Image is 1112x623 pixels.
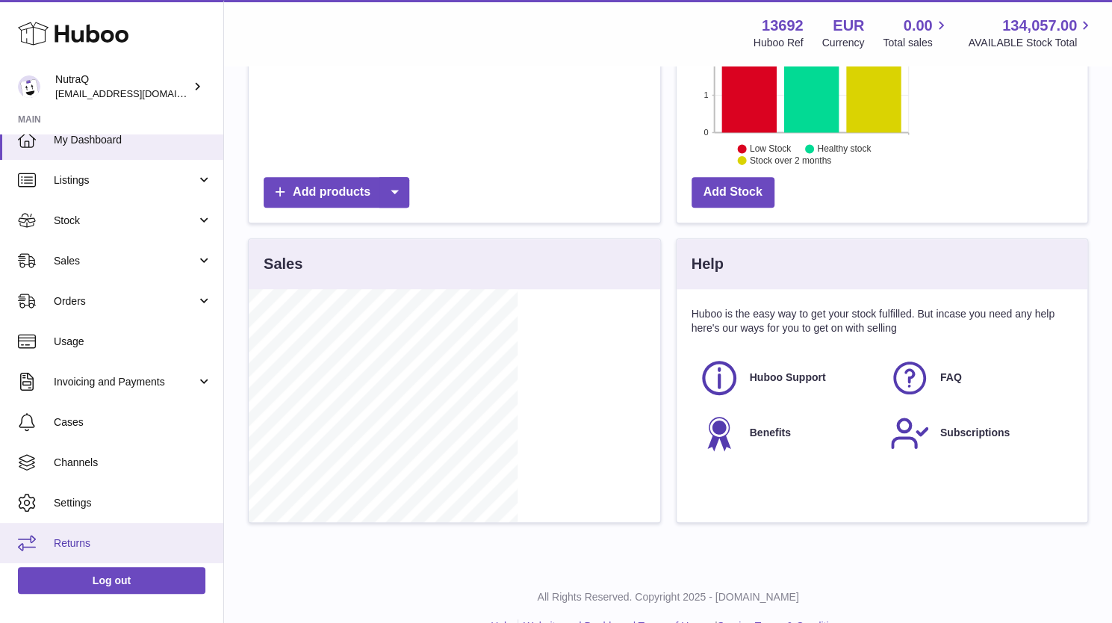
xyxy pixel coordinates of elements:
a: Add products [264,177,409,208]
a: Huboo Support [699,358,875,398]
span: Listings [54,173,196,187]
span: [EMAIL_ADDRESS][DOMAIN_NAME] [55,87,220,99]
h3: Help [692,254,724,274]
a: Benefits [699,413,875,453]
a: Add Stock [692,177,774,208]
span: Sales [54,254,196,268]
span: 134,057.00 [1002,16,1077,36]
p: All Rights Reserved. Copyright 2025 - [DOMAIN_NAME] [236,590,1100,604]
strong: EUR [833,16,864,36]
span: Settings [54,496,212,510]
a: Log out [18,567,205,594]
span: FAQ [940,371,962,385]
span: Returns [54,536,212,551]
span: Orders [54,294,196,309]
span: Subscriptions [940,426,1010,440]
text: Healthy stock [817,143,872,154]
span: My Dashboard [54,133,212,147]
strong: 13692 [762,16,804,36]
a: FAQ [889,358,1065,398]
span: Huboo Support [750,371,826,385]
text: 1 [703,90,708,99]
text: 0 [703,128,708,137]
text: Stock over 2 months [749,155,830,166]
span: 0.00 [904,16,933,36]
span: Stock [54,214,196,228]
a: 0.00 Total sales [883,16,949,50]
a: Subscriptions [889,413,1065,453]
div: Currency [822,36,865,50]
span: Benefits [750,426,791,440]
div: NutraQ [55,72,190,101]
span: Usage [54,335,212,349]
p: Huboo is the easy way to get your stock fulfilled. But incase you need any help here's our ways f... [692,307,1073,335]
span: Channels [54,456,212,470]
span: AVAILABLE Stock Total [968,36,1094,50]
span: Cases [54,415,212,430]
img: log@nutraq.com [18,75,40,98]
h3: Sales [264,254,302,274]
a: 134,057.00 AVAILABLE Stock Total [968,16,1094,50]
span: Total sales [883,36,949,50]
span: Invoicing and Payments [54,375,196,389]
div: Huboo Ref [754,36,804,50]
text: Low Stock [749,143,791,154]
